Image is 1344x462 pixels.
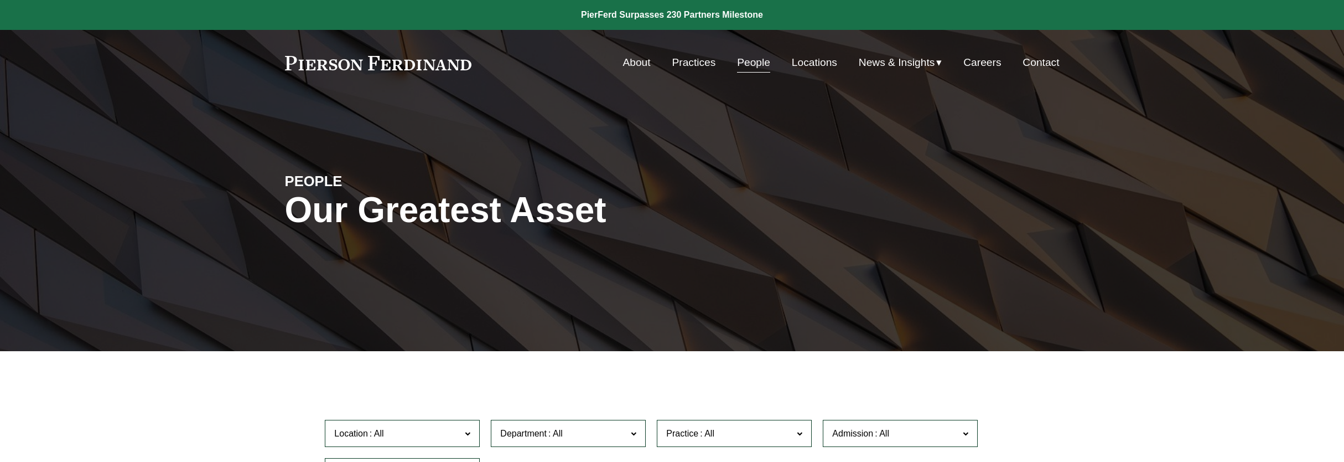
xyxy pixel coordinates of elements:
h4: PEOPLE [285,172,479,190]
h1: Our Greatest Asset [285,190,801,230]
a: About [622,52,650,73]
a: Practices [672,52,715,73]
span: Department [500,429,547,438]
a: People [737,52,770,73]
span: Location [334,429,368,438]
a: Contact [1023,52,1059,73]
span: News & Insights [859,53,935,73]
span: Admission [832,429,873,438]
span: Practice [666,429,698,438]
a: Locations [792,52,837,73]
a: folder dropdown [859,52,942,73]
a: Careers [963,52,1001,73]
